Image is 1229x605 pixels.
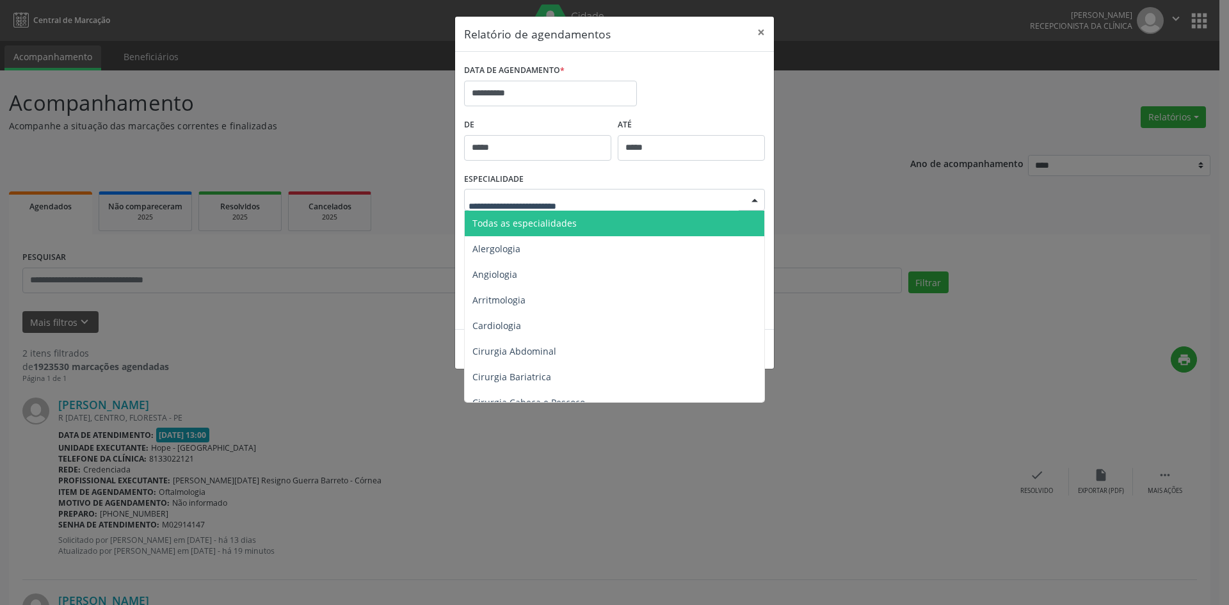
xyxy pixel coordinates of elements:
[464,61,565,81] label: DATA DE AGENDAMENTO
[472,396,585,408] span: Cirurgia Cabeça e Pescoço
[464,170,524,190] label: ESPECIALIDADE
[748,17,774,48] button: Close
[472,294,526,306] span: Arritmologia
[464,26,611,42] h5: Relatório de agendamentos
[472,371,551,383] span: Cirurgia Bariatrica
[618,115,765,135] label: ATÉ
[472,217,577,229] span: Todas as especialidades
[472,243,520,255] span: Alergologia
[472,345,556,357] span: Cirurgia Abdominal
[464,115,611,135] label: De
[472,268,517,280] span: Angiologia
[472,319,521,332] span: Cardiologia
